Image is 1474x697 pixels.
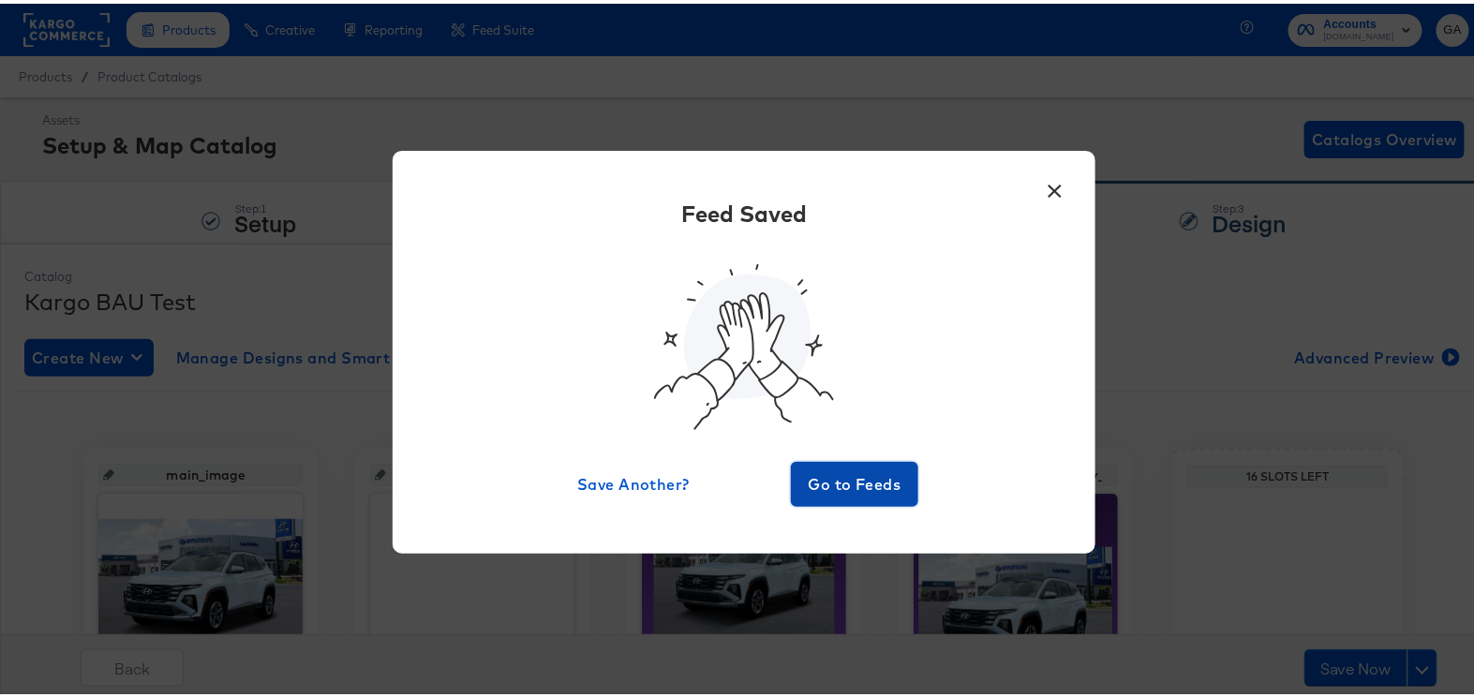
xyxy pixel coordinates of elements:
[798,467,911,494] span: Go to Feeds
[791,458,918,503] button: Go to Feeds
[570,458,697,503] button: Save Another?
[577,467,690,494] span: Save Another?
[681,194,807,226] div: Feed Saved
[1038,166,1072,200] button: ×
